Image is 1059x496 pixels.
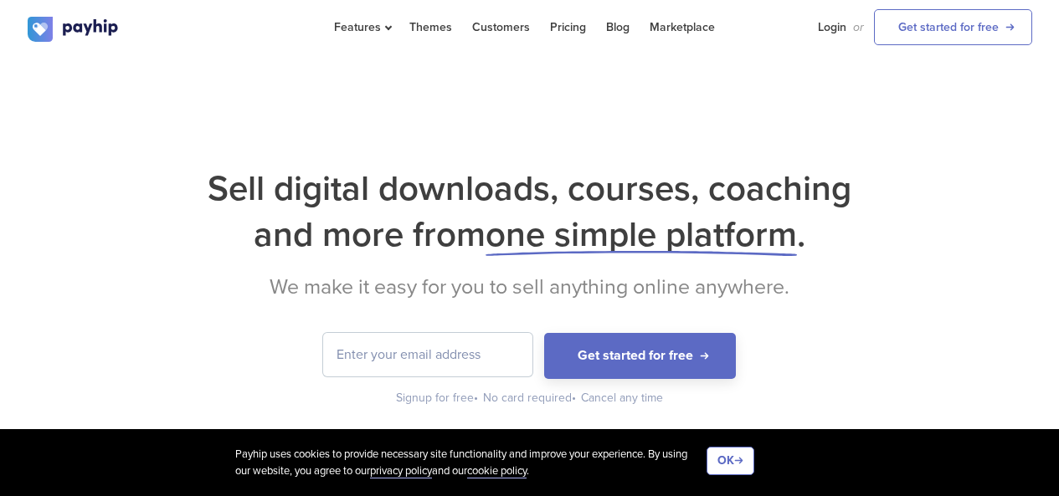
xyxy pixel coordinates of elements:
[544,333,736,379] button: Get started for free
[874,9,1032,45] a: Get started for free
[334,20,389,34] span: Features
[483,390,578,407] div: No card required
[396,390,480,407] div: Signup for free
[28,17,120,42] img: logo.svg
[707,447,754,475] button: OK
[467,464,527,478] a: cookie policy
[474,391,478,405] span: •
[572,391,576,405] span: •
[370,464,432,478] a: privacy policy
[797,213,805,256] span: .
[581,390,663,407] div: Cancel any time
[235,447,707,479] div: Payhip uses cookies to provide necessary site functionality and improve your experience. By using...
[323,333,532,376] input: Enter your email address
[486,213,797,256] span: one simple platform
[28,166,1032,258] h1: Sell digital downloads, courses, coaching and more from
[28,274,1032,299] h2: We make it easy for you to sell anything online anywhere.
